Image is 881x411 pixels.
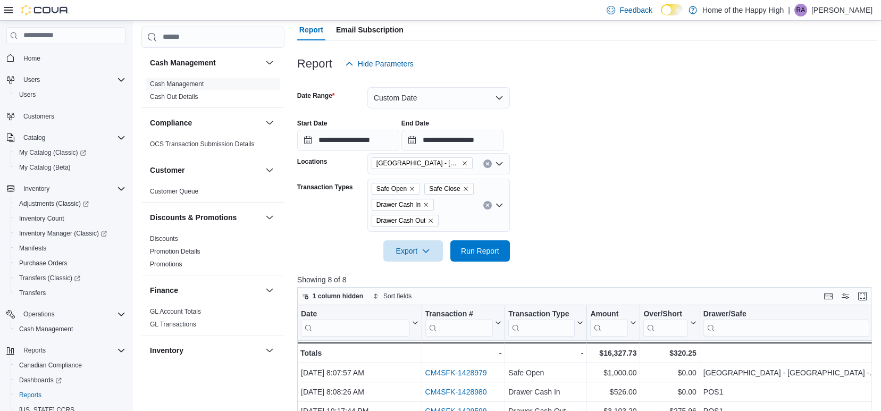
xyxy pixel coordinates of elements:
button: Users [2,72,130,87]
a: Discounts [150,235,178,242]
div: POS1 [703,385,878,398]
span: Home [23,54,40,63]
button: Over/Short [643,309,696,336]
span: Drawer Cash Out [372,215,439,227]
a: Purchase Orders [15,257,72,270]
button: Cash Management [150,57,261,68]
input: Press the down key to open a popover containing a calendar. [401,130,504,151]
span: Reports [23,346,46,355]
h3: Cash Management [150,57,216,68]
span: Dark Mode [661,15,661,16]
button: Reports [11,388,130,402]
span: Operations [19,308,125,321]
a: My Catalog (Classic) [15,146,90,159]
div: $320.25 [643,347,696,359]
span: RA [796,4,806,16]
p: | [788,4,790,16]
span: My Catalog (Classic) [15,146,125,159]
button: Inventory [150,345,261,356]
a: Dashboards [11,373,130,388]
div: Amount [590,309,628,336]
span: Purchase Orders [15,257,125,270]
span: Catalog [19,131,125,144]
span: My Catalog (Beta) [19,163,71,172]
button: Remove Safe Open from selection in this group [409,186,415,192]
a: GL Account Totals [150,308,201,315]
div: $0.00 [643,366,696,379]
div: $1,000.00 [590,366,636,379]
span: My Catalog (Beta) [15,161,125,174]
span: Reports [15,389,125,401]
span: Customers [19,110,125,123]
button: Enter fullscreen [856,290,869,303]
div: - [508,347,583,359]
a: Adjustments (Classic) [15,197,93,210]
a: Canadian Compliance [15,359,86,372]
div: Drawer Cash In [508,385,583,398]
button: Inventory Count [11,211,130,226]
div: $16,327.73 [590,347,636,359]
a: OCS Transaction Submission Details [150,140,255,148]
button: Cash Management [11,322,130,337]
div: $0.00 [643,385,696,398]
button: Inventory [19,182,54,195]
div: Customer [141,185,284,202]
input: Dark Mode [661,4,683,15]
span: Inventory Manager (Classic) [15,227,125,240]
button: Keyboard shortcuts [822,290,835,303]
div: Date [301,309,410,319]
a: Home [19,52,45,65]
button: Drawer/Safe [703,309,878,336]
span: Catalog [23,133,45,142]
h3: Finance [150,285,178,296]
p: Showing 8 of 8 [297,274,878,285]
span: Hide Parameters [358,58,414,69]
span: Inventory [19,182,125,195]
a: CM4SFK-1428980 [425,388,486,396]
button: Export [383,240,443,262]
span: Drawer Cash Out [376,215,426,226]
div: Transaction # URL [425,309,493,336]
span: Reports [19,344,125,357]
div: [GEOGRAPHIC_DATA] - [GEOGRAPHIC_DATA] - [GEOGRAPHIC_DATA] [703,366,878,379]
div: [DATE] 8:07:57 AM [301,366,418,379]
a: Dashboards [15,374,66,387]
span: [GEOGRAPHIC_DATA] - [GEOGRAPHIC_DATA] - [GEOGRAPHIC_DATA] [376,158,459,169]
button: Run Report [450,240,510,262]
div: - [703,347,878,359]
a: Cash Management [15,323,77,335]
div: Robeliz Arndt [794,4,807,16]
button: Reports [19,344,50,357]
label: Date Range [297,91,335,100]
a: Users [15,88,40,101]
button: Hide Parameters [341,53,418,74]
button: Catalog [2,130,130,145]
h3: Customer [150,165,184,175]
button: Amount [590,309,636,336]
div: Drawer/Safe [703,309,869,319]
span: Canadian Compliance [19,361,82,370]
div: Transaction Type [508,309,575,319]
button: Remove Sherwood Park - Park Plaza - Pop's Cannabis from selection in this group [462,160,468,166]
span: Manifests [15,242,125,255]
button: Users [11,87,130,102]
button: Transaction # [425,309,501,336]
button: Sort fields [368,290,416,303]
div: [DATE] 8:08:26 AM [301,385,418,398]
span: Drawer Cash In [372,199,434,211]
div: Finance [141,305,284,335]
a: Inventory Manager (Classic) [11,226,130,241]
button: 1 column hidden [298,290,367,303]
a: Cash Management [150,80,204,88]
div: Transaction # [425,309,493,319]
span: Report [299,19,323,40]
button: Canadian Compliance [11,358,130,373]
button: Inventory [263,344,276,357]
button: Transaction Type [508,309,583,336]
button: Remove Drawer Cash In from selection in this group [423,202,429,208]
button: Finance [150,285,261,296]
a: Inventory Count [15,212,69,225]
div: $526.00 [590,385,636,398]
button: Operations [2,307,130,322]
label: End Date [401,119,429,128]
